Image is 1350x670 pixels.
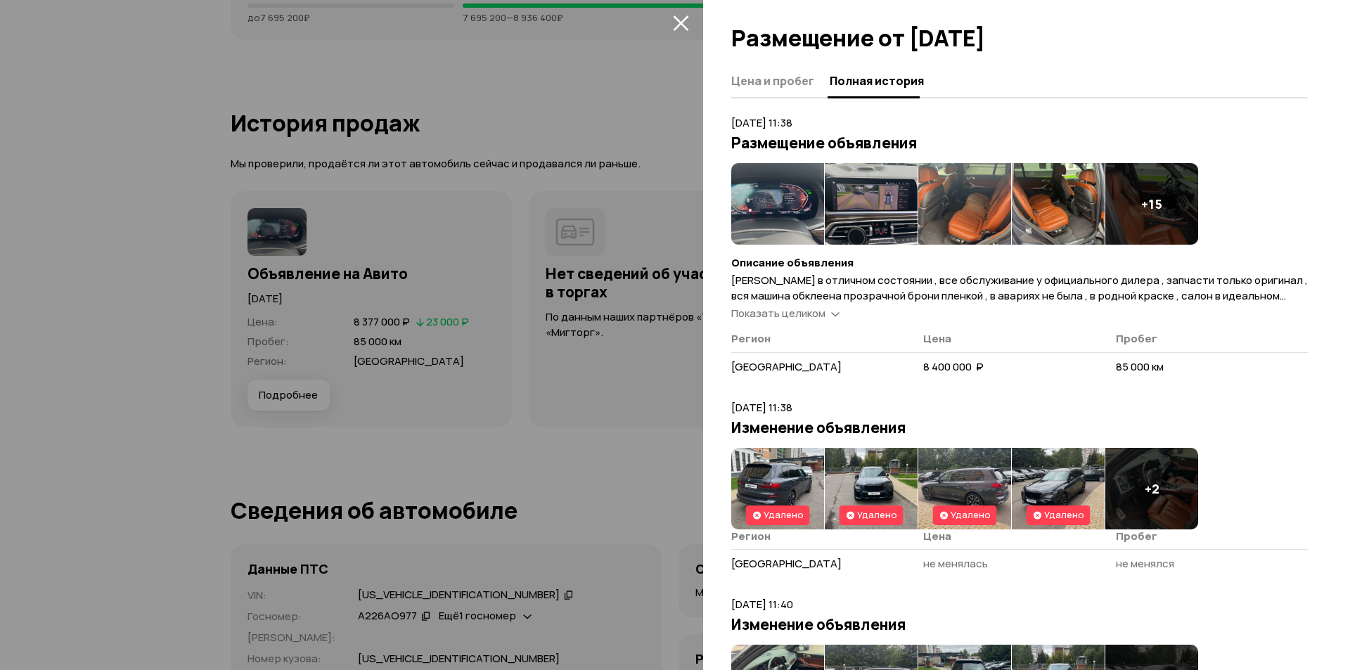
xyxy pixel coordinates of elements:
[1116,556,1174,571] span: не менялся
[825,163,918,245] img: 1.xPY64raMnjOOwWDdi_OS70efaF3qclJ5tHRZe7VyWCm4IF8p7XFbLuklXSS5clsqvnNYeYw.gj0l6njY6sfdKnQMtsVuWwX...
[918,448,1011,529] img: 1.0OEdJ7aMiiSpBHTKrB6ylmZafEqS5UsznrdNPMrmSm6ftBppyuVPOZPgGGiYvE5uzrJHaKs.DwQqxRmel7KUBiD4YuHufjO...
[731,256,1308,270] h4: Описание объявления
[731,529,771,543] span: Регион
[731,74,814,88] span: Цена и пробег
[731,163,824,245] img: 1.pPcK4raM_jK-wQDcu7PD7HefCFyMJDMs3SIzKY0lOC2IeT4rhHE7KIpxPyXfIGgo3nVrf7w.Kt9p6K-OMvFSKzWfS21bQ3s...
[731,597,1308,612] p: [DATE] 11:40
[923,556,988,571] span: не менялась
[731,418,1308,437] h3: Изменение объявления
[731,306,825,321] span: Показать целиком
[731,134,1308,152] h3: Размещение объявления
[1044,508,1084,521] span: Удалено
[923,331,951,346] span: Цена
[731,359,842,374] span: [GEOGRAPHIC_DATA]
[830,74,924,88] span: Полная история
[1145,481,1159,496] h4: + 2
[731,273,1308,349] span: [PERSON_NAME] в отличном состоянии , все обслуживание у официального дилера , запчасти только ори...
[923,529,951,543] span: Цена
[1141,196,1162,212] h4: + 15
[951,508,991,521] span: Удалено
[731,115,1308,131] p: [DATE] 11:38
[731,615,1308,633] h3: Изменение объявления
[764,508,804,521] span: Удалено
[918,163,1011,245] img: 1.NXP-IraMb7ZKAZFYT1FISYRfmdgqs_6ucLH-_Hm1rq58sqz8KeP5qyviq6wu5aKtK7GurEg.50DhAdQLNxQQW_i1fTQ-z7m...
[731,556,842,571] span: [GEOGRAPHIC_DATA]
[825,448,918,529] img: 1.l2JKg7aMzaf-oDNJ-7S0Zzf-O8mZEVi-yxENucxEWOvIGAuxxRYIucgZDbrNFF-6yBYLu_w.Uaf-uiFOeoYT6mJ3Jkq4jQt...
[731,306,840,321] a: Показать целиком
[1116,529,1157,543] span: Пробег
[1116,331,1157,346] span: Пробег
[923,359,984,374] span: 8 400 000 ₽
[1012,163,1105,245] img: 1.ZPbu4raMPjNawcDdX7Nk7pOfyF1qJf0qbnf4LDtw-itscPJ7OXL9JGhxq3tqIPl5aiXyLVg.6oKTFTeDWLTjA7m8QAIB40V...
[731,331,771,346] span: Регион
[731,448,824,529] img: 1.PWmRC7aMZ6wlKJlCIGgwbOx2kcJFmfW2QpygsUTL97ETkfazHp2lsRKfq7oemfLmRZ2qsSc.K9PwE60bZiDjIqPG6BKiyEc...
[1012,448,1105,529] img: 1.uC-wlLaM4uoEtxwEAf2fS8jpFIRlAnP8Zw9y8DEGIaUyU3D8Z1QkojUHcqA2VHWiYA8noAY.M7PXUnECZabAFiJA5Xfmxps...
[731,400,1308,415] p: [DATE] 11:38
[669,11,692,34] button: закрыть
[857,508,897,521] span: Удалено
[1116,359,1164,374] span: 85 000 км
